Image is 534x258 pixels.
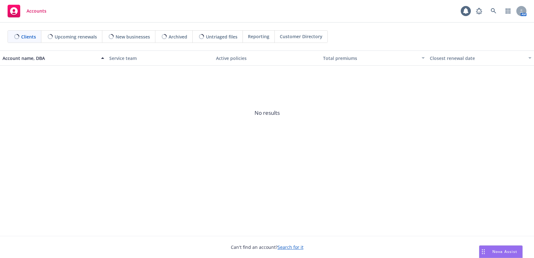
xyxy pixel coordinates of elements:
div: Account name, DBA [3,55,97,62]
div: Active policies [216,55,318,62]
span: Accounts [27,9,46,14]
div: Total premiums [323,55,418,62]
div: Closest renewal date [430,55,525,62]
button: Service team [107,50,213,66]
a: Search [487,5,500,17]
span: Clients [21,33,36,40]
a: Report a Bug [473,5,485,17]
span: Reporting [248,33,269,40]
span: Untriaged files [206,33,237,40]
span: Can't find an account? [231,244,303,250]
span: Customer Directory [280,33,322,40]
button: Total premiums [321,50,427,66]
span: Archived [169,33,187,40]
button: Closest renewal date [427,50,534,66]
a: Search for it [278,244,303,250]
button: Active policies [213,50,320,66]
div: Service team [109,55,211,62]
span: Upcoming renewals [55,33,97,40]
span: New businesses [116,33,150,40]
button: Nova Assist [479,245,523,258]
a: Accounts [5,2,49,20]
a: Switch app [502,5,514,17]
div: Drag to move [479,246,487,258]
span: Nova Assist [492,249,517,254]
